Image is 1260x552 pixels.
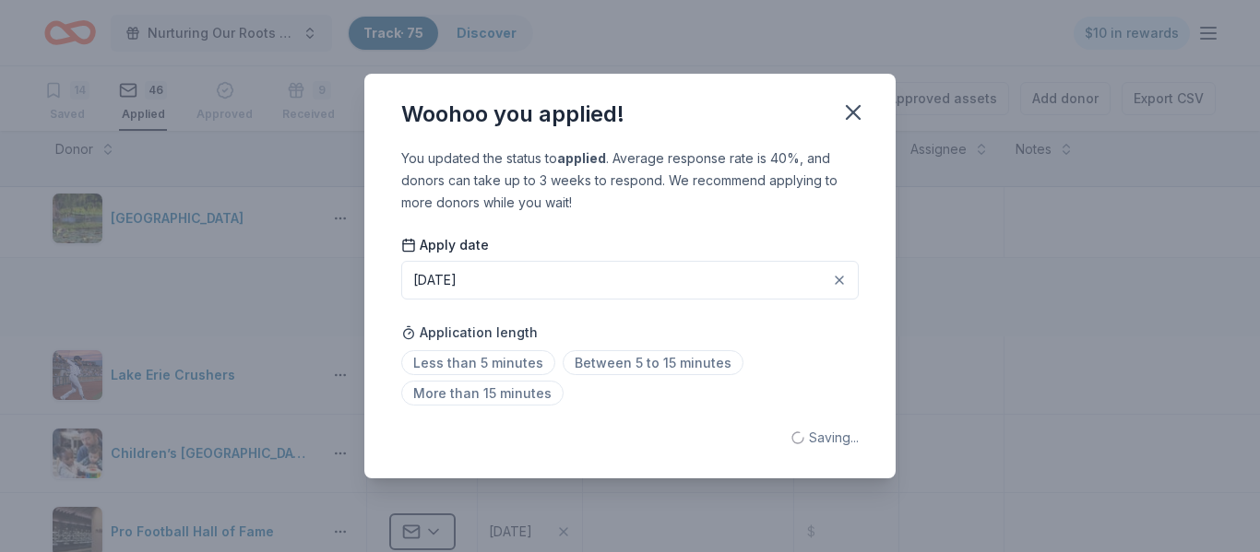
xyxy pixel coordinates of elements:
div: [DATE] [413,269,457,291]
span: Between 5 to 15 minutes [563,350,743,375]
span: Apply date [401,236,489,254]
span: Less than 5 minutes [401,350,555,375]
button: [DATE] [401,261,859,299]
span: More than 15 minutes [401,381,564,405]
b: applied [557,150,606,166]
div: You updated the status to . Average response rate is 40%, and donors can take up to 3 weeks to re... [401,147,859,214]
div: Woohoo you applied! [401,100,624,129]
span: Application length [401,322,538,344]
